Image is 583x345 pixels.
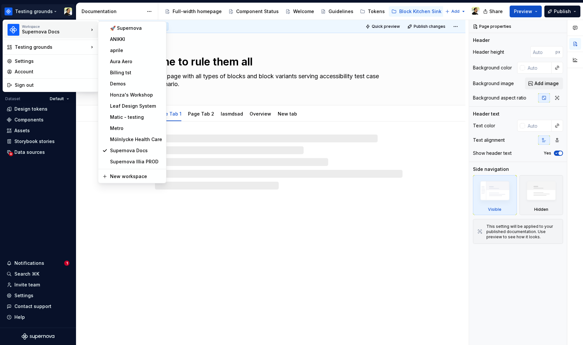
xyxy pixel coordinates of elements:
[110,47,162,54] div: aprile
[110,92,162,98] div: Honza's Workshop
[110,158,162,165] div: Supernova Illia PROD
[110,36,162,43] div: ANIKKI
[22,25,89,28] div: Workspace
[110,125,162,132] div: Metro
[15,44,89,50] div: Testing grounds
[110,147,162,154] div: Supernova Docs
[110,25,162,31] div: 🚀 Supernova
[110,114,162,120] div: Matic - testing
[8,24,19,36] img: 87691e09-aac2-46b6-b153-b9fe4eb63333.png
[110,58,162,65] div: Aura Aero
[110,81,162,87] div: Demos
[15,68,95,75] div: Account
[15,82,95,88] div: Sign out
[110,103,162,109] div: Leaf Design System
[110,69,162,76] div: Billing tst
[110,136,162,143] div: Mölnlycke Health Care
[110,173,162,180] div: New workspace
[22,28,78,35] div: Supernova Docs
[15,58,95,64] div: Settings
